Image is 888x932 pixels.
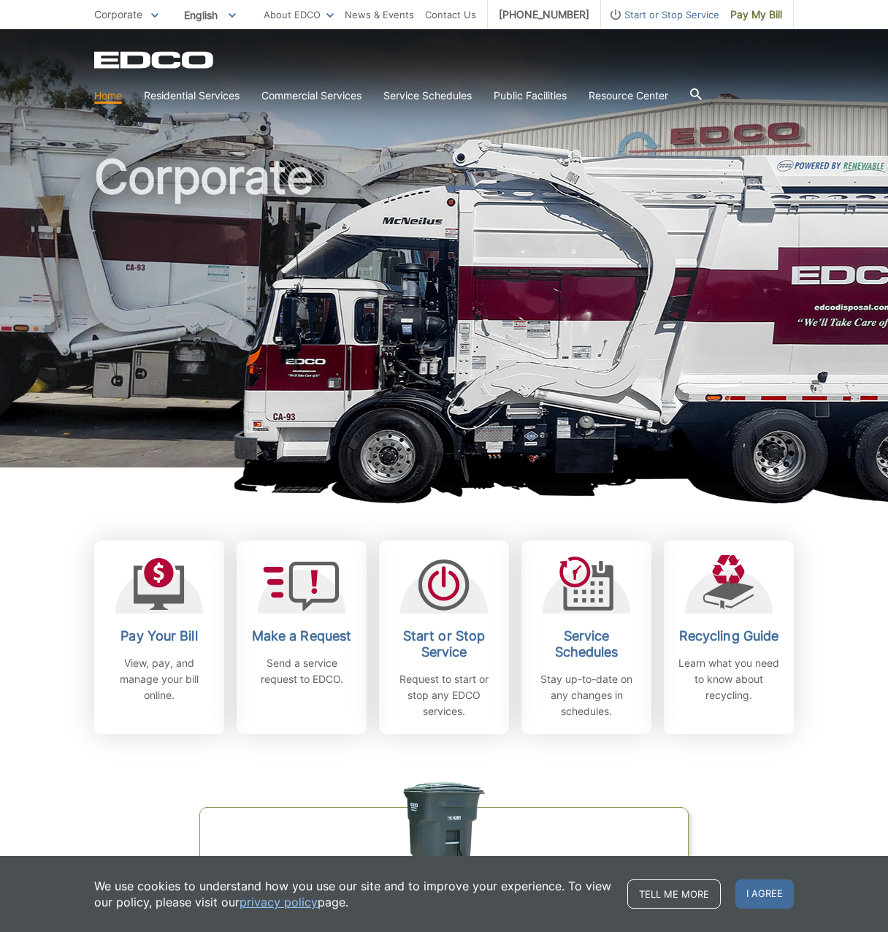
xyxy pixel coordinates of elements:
p: Learn what you need to know about recycling. [675,655,783,703]
a: Tell me more [627,879,721,909]
a: News & Events [345,7,414,23]
a: About EDCO [264,7,334,23]
a: Residential Services [144,88,240,104]
a: Service Schedules [383,88,472,104]
a: Contact Us [425,7,476,23]
a: Resource Center [589,88,668,104]
a: Home [94,88,122,104]
p: Send a service request to EDCO. [248,655,356,687]
span: I agree [735,879,794,909]
a: Recycling Guide Learn what you need to know about recycling. [664,541,794,734]
h2: Service Schedules [532,628,640,660]
h2: Recycling Guide [675,628,783,644]
h2: Make a Request [248,628,356,644]
span: English [173,3,247,27]
p: Request to start or stop any EDCO services. [390,671,498,719]
a: Service Schedules Stay up-to-date on any changes in schedules. [521,541,651,734]
h2: Pay Your Bill [105,628,213,644]
p: View, pay, and manage your bill online. [105,655,213,703]
a: privacy policy [240,894,318,910]
a: Pay Your Bill View, pay, and manage your bill online. [94,541,224,734]
a: Make a Request Send a service request to EDCO. [237,541,367,734]
p: We use cookies to understand how you use our site and to improve your experience. To view our pol... [94,878,613,910]
a: EDCD logo. Return to the homepage. [94,51,215,69]
p: Stay up-to-date on any changes in schedules. [532,671,640,719]
span: Pay My Bill [730,7,782,23]
span: Corporate [94,8,142,20]
a: Commercial Services [261,88,361,104]
a: Public Facilities [494,88,567,104]
h2: Start or Stop Service [390,628,498,660]
h1: Corporate [94,153,794,474]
